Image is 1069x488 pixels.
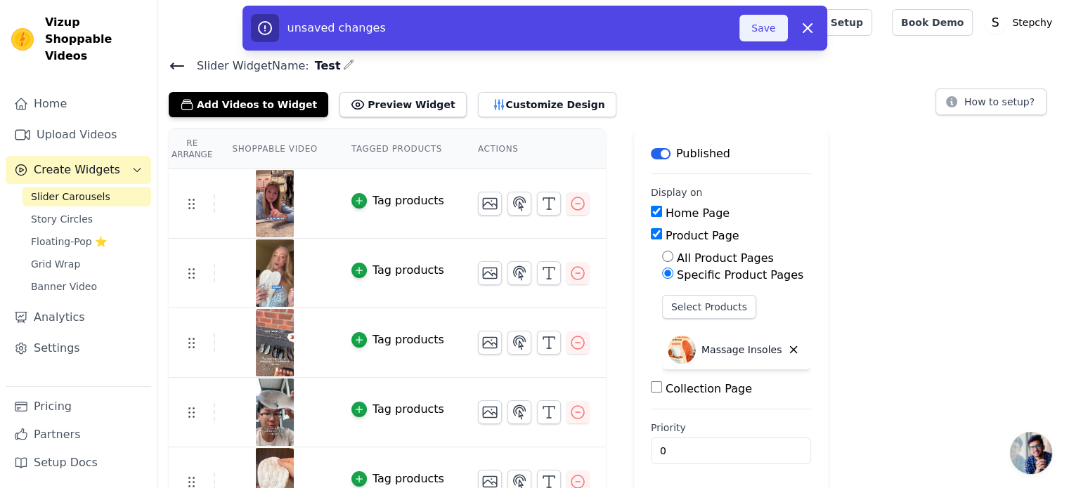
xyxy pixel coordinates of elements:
[351,401,444,418] button: Tag products
[651,421,811,435] label: Priority
[351,331,444,348] button: Tag products
[668,336,696,364] img: Massage Insoles
[339,92,466,117] button: Preview Widget
[22,254,151,274] a: Grid Wrap
[478,261,502,285] button: Change Thumbnail
[31,212,93,226] span: Story Circles
[666,229,739,242] label: Product Page
[1010,432,1052,474] div: Open chat
[478,92,616,117] button: Customize Design
[22,277,151,296] a: Banner Video
[6,90,151,118] a: Home
[186,58,309,74] span: Slider Widget Name:
[677,268,803,282] label: Specific Product Pages
[351,192,444,209] button: Tag products
[478,192,502,216] button: Change Thumbnail
[169,92,328,117] button: Add Videos to Widget
[666,206,730,220] label: Home Page
[372,401,444,418] div: Tag products
[351,262,444,279] button: Tag products
[6,421,151,449] a: Partners
[335,129,461,169] th: Tagged Products
[31,235,107,249] span: Floating-Pop ⭐
[22,187,151,206] a: Slider Carousels
[215,129,334,169] th: Shoppable Video
[935,98,1047,112] a: How to setup?
[255,170,294,237] img: vizup-images-b950.png
[6,334,151,362] a: Settings
[343,56,354,75] div: Edit Name
[31,190,110,204] span: Slider Carousels
[6,156,151,184] button: Create Widgets
[478,331,502,355] button: Change Thumbnail
[34,161,120,178] span: Create Widgets
[31,279,97,294] span: Banner Video
[6,303,151,331] a: Analytics
[651,185,703,199] legend: Display on
[22,209,151,229] a: Story Circles
[478,400,502,424] button: Change Thumbnail
[677,251,774,265] label: All Product Pages
[255,378,294,446] img: vizup-images-e011.png
[666,382,752,395] label: Collection Page
[169,129,215,169] th: Re Arrange
[255,309,294,376] img: vizup-images-eff8.png
[351,470,444,487] button: Tag products
[372,331,444,348] div: Tag products
[287,21,386,34] span: unsaved changes
[22,232,151,251] a: Floating-Pop ⭐
[701,343,782,357] p: Massage Insoles
[372,470,444,487] div: Tag products
[309,58,341,74] span: Test
[255,239,294,307] img: vizup-images-6980.png
[372,262,444,279] div: Tag products
[372,192,444,209] div: Tag products
[31,257,80,271] span: Grid Wrap
[782,338,805,362] button: Delete widget
[739,15,787,41] button: Save
[6,449,151,477] a: Setup Docs
[676,145,730,162] p: Published
[935,88,1047,115] button: How to setup?
[6,121,151,149] a: Upload Videos
[6,393,151,421] a: Pricing
[662,295,756,319] button: Select Products
[461,129,606,169] th: Actions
